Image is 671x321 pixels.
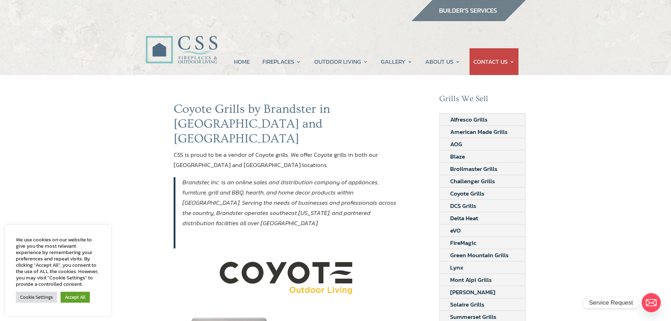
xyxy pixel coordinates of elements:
a: ABOUT US [425,48,460,75]
a: GALLERY [381,48,412,75]
a: Lynx [440,261,474,273]
a: Challenger Grills [440,175,505,187]
a: Delta Heat [440,212,489,224]
img: coyote-outdoor-living [213,259,359,296]
a: [PERSON_NAME] [440,286,506,298]
a: Alfresco Grills [440,113,498,125]
a: CONTACT US [473,48,515,75]
a: eVO [440,224,471,236]
a: Accept All [61,292,90,303]
a: builder services construction supply [411,14,526,24]
a: Green Mountain Grills [440,249,519,261]
a: OUTDOOR LIVING [314,48,368,75]
em: Brandster, Inc. is an online sales and distribution company of appliances, furniture, grill and B... [182,178,396,228]
img: CSS Fireplaces & Outdoor Living (Formerly Construction Solutions & Supply)- Jacksonville Ormond B... [145,16,217,67]
h2: Grills We Sell [439,94,526,107]
a: HOME [234,48,250,75]
a: FIREPLACES [262,48,301,75]
h1: Coyote Grills by Brandster in [GEOGRAPHIC_DATA] and [GEOGRAPHIC_DATA] [174,102,400,150]
a: Cookie Settings [16,292,57,303]
a: Email [642,293,661,312]
a: Coyote Grills [440,187,495,199]
a: DCS Grills [440,200,487,212]
a: Solaire Grills [440,298,495,310]
a: FireMagic [440,237,487,249]
p: CSS is proud to be a vendor of Coyote grills. We offer Coyote grills in both our [GEOGRAPHIC_DATA... [174,150,400,170]
a: Mont Alpi Grills [440,274,502,286]
a: Broilmaster Grills [440,163,508,175]
a: AOG [440,138,473,150]
a: Blaze [440,150,476,162]
div: We use cookies on our website to give you the most relevant experience by remembering your prefer... [16,236,100,287]
a: American Made Grills [440,126,518,138]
